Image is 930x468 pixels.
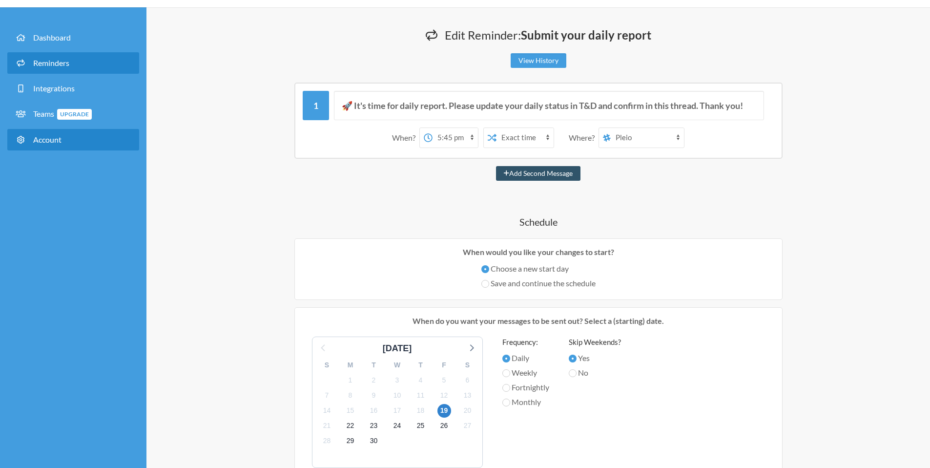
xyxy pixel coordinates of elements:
[461,373,475,387] span: Monday, October 6, 2025
[521,28,651,42] strong: Submit your daily report
[379,342,416,355] div: [DATE]
[33,58,69,67] span: Reminders
[367,373,381,387] span: Thursday, October 2, 2025
[367,434,381,448] span: Thursday, October 30, 2025
[7,78,139,99] a: Integrations
[344,434,357,448] span: Wednesday, October 29, 2025
[569,337,621,348] label: Skip Weekends?
[461,419,475,433] span: Monday, October 27, 2025
[414,388,428,402] span: Saturday, October 11, 2025
[456,358,479,373] div: S
[392,128,419,148] div: When?
[391,404,404,418] span: Friday, October 17, 2025
[344,419,357,433] span: Wednesday, October 22, 2025
[502,355,510,362] input: Daily
[502,369,510,377] input: Weekly
[569,355,577,362] input: Yes
[33,84,75,93] span: Integrations
[437,388,451,402] span: Sunday, October 12, 2025
[367,419,381,433] span: Thursday, October 23, 2025
[33,33,71,42] span: Dashboard
[502,352,549,364] label: Daily
[569,128,599,148] div: Where?
[502,399,510,406] input: Monthly
[334,91,764,120] input: Message
[461,404,475,418] span: Monday, October 20, 2025
[57,109,92,120] span: Upgrade
[481,263,596,275] label: Choose a new start day
[414,419,428,433] span: Saturday, October 25, 2025
[502,367,549,379] label: Weekly
[320,434,334,448] span: Tuesday, October 28, 2025
[391,373,404,387] span: Friday, October 3, 2025
[496,166,580,181] button: Add Second Message
[433,358,456,373] div: F
[344,404,357,418] span: Wednesday, October 15, 2025
[569,367,621,379] label: No
[33,135,62,144] span: Account
[7,129,139,150] a: Account
[367,404,381,418] span: Thursday, October 16, 2025
[511,53,566,68] a: View History
[481,265,489,273] input: Choose a new start day
[344,388,357,402] span: Wednesday, October 8, 2025
[7,27,139,48] a: Dashboard
[502,396,549,408] label: Monthly
[414,373,428,387] span: Saturday, October 4, 2025
[7,103,139,125] a: TeamsUpgrade
[391,388,404,402] span: Friday, October 10, 2025
[339,358,362,373] div: M
[246,215,831,229] h4: Schedule
[569,352,621,364] label: Yes
[502,337,549,348] label: Frequency:
[391,419,404,433] span: Friday, October 24, 2025
[362,358,386,373] div: T
[502,382,549,393] label: Fortnightly
[569,369,577,377] input: No
[344,373,357,387] span: Wednesday, October 1, 2025
[386,358,409,373] div: W
[320,388,334,402] span: Tuesday, October 7, 2025
[461,388,475,402] span: Monday, October 13, 2025
[315,358,339,373] div: S
[7,52,139,74] a: Reminders
[320,419,334,433] span: Tuesday, October 21, 2025
[437,404,451,418] span: Sunday, October 19, 2025
[502,384,510,392] input: Fortnightly
[445,28,651,42] span: Edit Reminder:
[367,388,381,402] span: Thursday, October 9, 2025
[437,419,451,433] span: Sunday, October 26, 2025
[437,373,451,387] span: Sunday, October 5, 2025
[320,404,334,418] span: Tuesday, October 14, 2025
[409,358,433,373] div: T
[302,315,775,327] p: When do you want your messages to be sent out? Select a (starting) date.
[414,404,428,418] span: Saturday, October 18, 2025
[302,246,775,258] p: When would you like your changes to start?
[33,109,92,118] span: Teams
[481,277,596,289] label: Save and continue the schedule
[481,280,489,288] input: Save and continue the schedule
